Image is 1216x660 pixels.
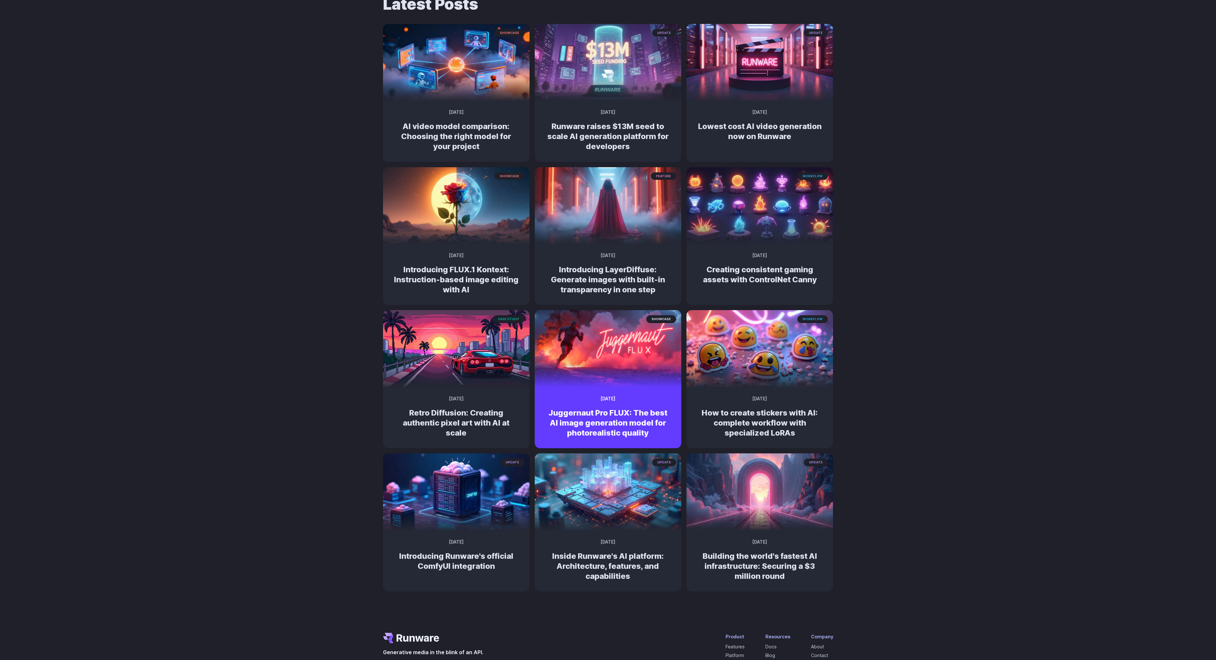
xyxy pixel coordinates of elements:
[752,109,767,116] time: [DATE]
[535,453,681,531] img: A futuristic holographic city glowing blue and orange, emerging from a computer chip
[797,172,828,180] span: workflow
[601,109,615,116] time: [DATE]
[765,653,775,658] a: Blog
[393,265,519,295] h2: Introducing FLUX.1 Kontext: Instruction-based image editing with AI
[383,96,530,162] a: Futuristic network of glowing screens showing robots and a person connected to a central digital ...
[449,252,464,259] time: [DATE]
[383,648,483,657] span: Generative media in the blink of an API.
[646,315,676,323] span: showcase
[651,172,676,180] span: feature
[495,172,524,180] span: showcase
[383,383,530,448] a: a red sports car on a futuristic highway with a sunset and city skyline in the background, styled...
[383,453,530,531] img: Futuristic server labeled 'COMFYUI' with glowing blue lights and a brain-like structure on top
[531,306,685,387] img: creative ad image of powerful runner leaving a trail of pink smoke and sparks, speed, lights floa...
[752,252,767,259] time: [DATE]
[686,526,833,591] a: Futuristic neon archway over a glowing path leading into a sunset update [DATE] Building the worl...
[601,539,615,546] time: [DATE]
[535,167,681,245] img: A cloaked figure made entirely of bending light and heat distortion, slightly warping the scene b...
[383,167,530,245] img: Surreal rose in a desert landscape, split between day and night with the sun and moon aligned beh...
[383,633,439,643] a: Go to /
[493,315,524,323] span: case study
[752,539,767,546] time: [DATE]
[765,633,790,640] div: Resources
[726,644,745,649] a: Features
[449,395,464,403] time: [DATE]
[804,459,828,466] span: update
[535,526,681,591] a: A futuristic holographic city glowing blue and orange, emerging from a computer chip update [DATE...
[383,526,530,581] a: Futuristic server labeled 'COMFYUI' with glowing blue lights and a brain-like structure on top up...
[393,121,519,152] h2: AI video model comparison: Choosing the right model for your project
[686,453,833,531] img: Futuristic neon archway over a glowing path leading into a sunset
[535,383,681,448] a: creative ad image of powerful runner leaving a trail of pink smoke and sparks, speed, lights floa...
[804,29,828,37] span: update
[811,644,824,649] a: About
[686,24,833,102] img: Neon-lit movie clapperboard with the word 'RUNWARE' in a futuristic server room
[765,644,777,649] a: Docs
[652,29,676,37] span: update
[500,459,524,466] span: update
[545,551,671,581] h2: Inside Runware's AI platform: Architecture, features, and capabilities
[545,265,671,295] h2: Introducing LayerDiffuse: Generate images with built-in transparency in one step
[686,96,833,152] a: Neon-lit movie clapperboard with the word 'RUNWARE' in a futuristic server room update [DATE] Low...
[697,121,823,141] h2: Lowest cost AI video generation now on Runware
[726,653,744,658] a: Platform
[752,395,767,403] time: [DATE]
[697,408,823,438] h2: How to create stickers with AI: complete workflow with specialized LoRAs
[601,252,615,259] time: [DATE]
[383,240,530,305] a: Surreal rose in a desert landscape, split between day and night with the sun and moon aligned beh...
[449,109,464,116] time: [DATE]
[545,121,671,152] h2: Runware raises $13M seed to scale AI generation platform for developers
[686,167,833,245] img: An array of glowing, stylized elemental orbs and flames in various containers and stands, depicte...
[535,24,681,102] img: Futuristic city scene with neon lights showing Runware announcement of $13M seed funding in large...
[383,310,530,388] img: a red sports car on a futuristic highway with a sunset and city skyline in the background, styled...
[535,96,681,162] a: Futuristic city scene with neon lights showing Runware announcement of $13M seed funding in large...
[686,310,833,388] img: A collection of vibrant, neon-style animal and nature stickers with a futuristic aesthetic
[535,240,681,305] a: A cloaked figure made entirely of bending light and heat distortion, slightly warping the scene b...
[495,29,524,37] span: showcase
[393,551,519,571] h2: Introducing Runware's official ComfyUI integration
[726,633,745,640] div: Product
[449,539,464,546] time: [DATE]
[652,459,676,466] span: update
[811,633,833,640] div: Company
[686,383,833,448] a: A collection of vibrant, neon-style animal and nature stickers with a futuristic aesthetic workfl...
[797,315,828,323] span: workflow
[697,551,823,581] h2: Building the world's fastest AI infrastructure: Securing a $3 million round
[601,395,615,403] time: [DATE]
[383,24,530,102] img: Futuristic network of glowing screens showing robots and a person connected to a central digital ...
[393,408,519,438] h2: Retro Diffusion: Creating authentic pixel art with AI at scale
[545,408,671,438] h2: Juggernaut Pro FLUX: The best AI image generation model for photorealistic quality
[811,653,828,658] a: Contact
[686,240,833,295] a: An array of glowing, stylized elemental orbs and flames in various containers and stands, depicte...
[697,265,823,285] h2: Creating consistent gaming assets with ControlNet Canny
